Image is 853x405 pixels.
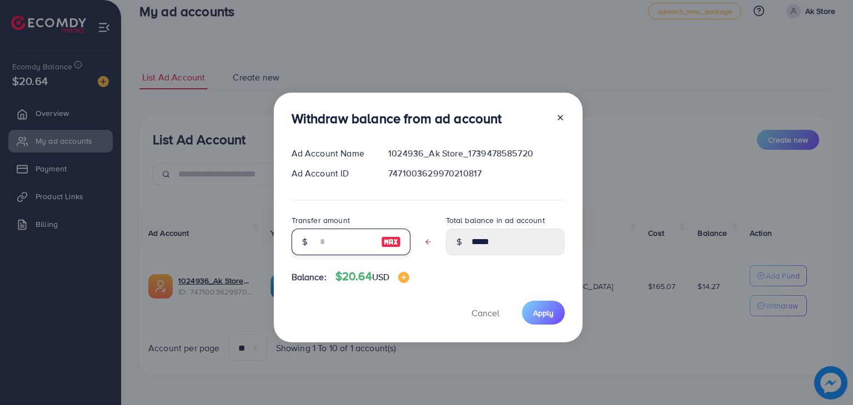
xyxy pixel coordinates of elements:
span: Apply [533,307,554,318]
div: 1024936_Ak Store_1739478585720 [379,147,573,160]
span: Balance: [292,271,327,283]
h3: Withdraw balance from ad account [292,110,502,126]
div: Ad Account Name [283,147,380,160]
span: Cancel [471,307,499,319]
img: image [398,272,409,283]
label: Total balance in ad account [446,215,545,226]
button: Apply [522,301,565,325]
label: Transfer amount [292,215,350,226]
img: image [381,235,401,249]
span: USD [372,271,389,283]
div: 7471003629970210817 [379,167,573,180]
h4: $20.64 [335,270,409,283]
div: Ad Account ID [283,167,380,180]
button: Cancel [458,301,513,325]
